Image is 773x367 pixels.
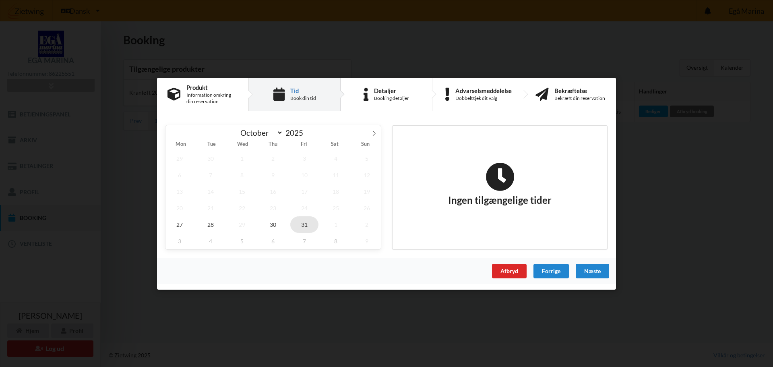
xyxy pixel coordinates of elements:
div: Afbryd [492,263,527,278]
span: October 24, 2025 [290,199,318,216]
span: October 10, 2025 [290,166,318,183]
div: Detaljer [374,87,409,93]
div: Næste [576,263,609,278]
h2: Ingen tilgængelige tider [448,162,552,206]
span: October 31, 2025 [290,216,318,232]
span: October 30, 2025 [259,216,287,232]
span: October 15, 2025 [228,183,256,199]
span: October 4, 2025 [322,150,350,166]
span: October 9, 2025 [259,166,287,183]
span: October 2, 2025 [259,150,287,166]
span: October 7, 2025 [197,166,225,183]
span: October 11, 2025 [322,166,350,183]
span: October 6, 2025 [165,166,194,183]
span: October 1, 2025 [228,150,256,166]
span: Mon [165,142,196,147]
div: Forrige [533,263,569,278]
span: October 29, 2025 [228,216,256,232]
span: November 2, 2025 [353,216,381,232]
span: Tue [196,142,227,147]
div: Booking detaljer [374,95,409,102]
span: October 19, 2025 [353,183,381,199]
span: October 5, 2025 [353,150,381,166]
span: October 26, 2025 [353,199,381,216]
div: Information omkring din reservation [186,92,238,105]
div: Advarselsmeddelelse [455,87,512,93]
span: October 21, 2025 [197,199,225,216]
span: October 16, 2025 [259,183,287,199]
select: Month [237,128,283,138]
span: November 1, 2025 [322,216,350,232]
span: October 12, 2025 [353,166,381,183]
div: Bekræftelse [554,87,605,93]
span: October 18, 2025 [322,183,350,199]
span: Fri [289,142,319,147]
span: October 17, 2025 [290,183,318,199]
span: October 13, 2025 [165,183,194,199]
span: September 30, 2025 [197,150,225,166]
span: Sat [319,142,350,147]
span: Sun [350,142,381,147]
div: Tid [290,87,316,93]
span: October 20, 2025 [165,199,194,216]
span: November 8, 2025 [322,232,350,249]
div: Bekræft din reservation [554,95,605,102]
div: Book din tid [290,95,316,102]
span: September 29, 2025 [165,150,194,166]
input: Year [283,128,310,137]
span: October 27, 2025 [165,216,194,232]
span: October 22, 2025 [228,199,256,216]
div: Dobbelttjek dit valg [455,95,512,102]
span: November 6, 2025 [259,232,287,249]
span: October 25, 2025 [322,199,350,216]
span: October 28, 2025 [197,216,225,232]
span: Wed [227,142,258,147]
span: Thu [258,142,288,147]
span: November 3, 2025 [165,232,194,249]
span: November 9, 2025 [353,232,381,249]
span: October 3, 2025 [290,150,318,166]
span: November 5, 2025 [228,232,256,249]
div: Produkt [186,84,238,90]
span: October 14, 2025 [197,183,225,199]
span: November 4, 2025 [197,232,225,249]
span: November 7, 2025 [290,232,318,249]
span: October 8, 2025 [228,166,256,183]
span: October 23, 2025 [259,199,287,216]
